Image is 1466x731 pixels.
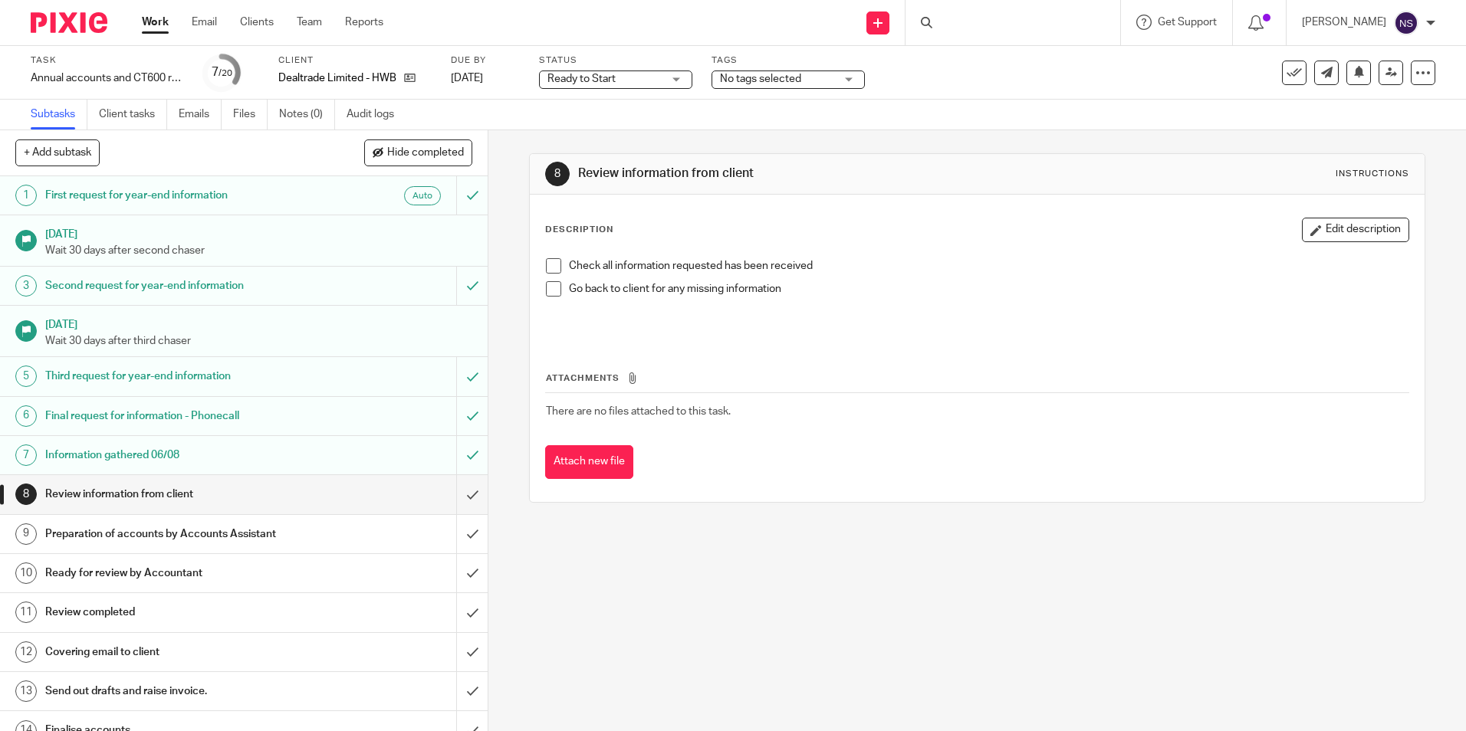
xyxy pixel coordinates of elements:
[15,523,37,545] div: 9
[45,365,309,388] h1: Third request for year-end information
[279,100,335,129] a: Notes (0)
[278,70,396,86] p: Dealtrade Limited - HWB
[712,54,865,67] label: Tags
[45,444,309,467] h1: Information gathered 06/08
[31,70,184,86] div: Annual accounts and CT600 return - NON BOOKKEEPING CLIENTS
[1302,15,1386,30] p: [PERSON_NAME]
[15,444,37,466] div: 7
[45,562,309,585] h1: Ready for review by Accountant
[1302,218,1409,242] button: Edit description
[45,641,309,664] h1: Covering email to client
[545,162,570,186] div: 8
[545,445,633,480] button: Attach new file
[1336,168,1409,180] div: Instructions
[15,185,37,206] div: 1
[45,523,309,546] h1: Preparation of accounts by Accounts Assistant
[219,69,232,77] small: /20
[179,100,222,129] a: Emails
[99,100,167,129] a: Client tasks
[404,186,441,205] div: Auto
[31,100,87,129] a: Subtasks
[345,15,383,30] a: Reports
[546,374,620,382] span: Attachments
[15,139,100,166] button: + Add subtask
[31,12,107,33] img: Pixie
[45,405,309,428] h1: Final request for information - Phonecall
[45,483,309,506] h1: Review information from client
[546,406,731,417] span: There are no files attached to this task.
[233,100,268,129] a: Files
[212,64,232,81] div: 7
[45,243,473,258] p: Wait 30 days after second chaser
[1394,11,1418,35] img: svg%3E
[347,100,406,129] a: Audit logs
[15,602,37,623] div: 11
[539,54,692,67] label: Status
[45,601,309,624] h1: Review completed
[1158,17,1217,28] span: Get Support
[278,54,432,67] label: Client
[45,274,309,297] h1: Second request for year-end information
[192,15,217,30] a: Email
[545,224,613,236] p: Description
[45,223,473,242] h1: [DATE]
[45,313,473,333] h1: [DATE]
[15,641,37,663] div: 12
[15,562,37,584] div: 10
[15,680,37,702] div: 13
[297,15,322,30] a: Team
[569,258,1408,274] p: Check all information requested has been received
[142,15,169,30] a: Work
[451,54,520,67] label: Due by
[15,275,37,297] div: 3
[240,15,274,30] a: Clients
[15,365,37,387] div: 5
[451,73,483,84] span: [DATE]
[720,74,801,84] span: No tags selected
[364,139,472,166] button: Hide completed
[15,484,37,505] div: 8
[387,147,464,159] span: Hide completed
[45,184,309,207] h1: First request for year-end information
[31,54,184,67] label: Task
[45,333,473,349] p: Wait 30 days after third chaser
[547,74,616,84] span: Ready to Start
[569,281,1408,297] p: Go back to client for any missing information
[15,405,37,427] div: 6
[578,166,1010,182] h1: Review information from client
[45,680,309,703] h1: Send out drafts and raise invoice.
